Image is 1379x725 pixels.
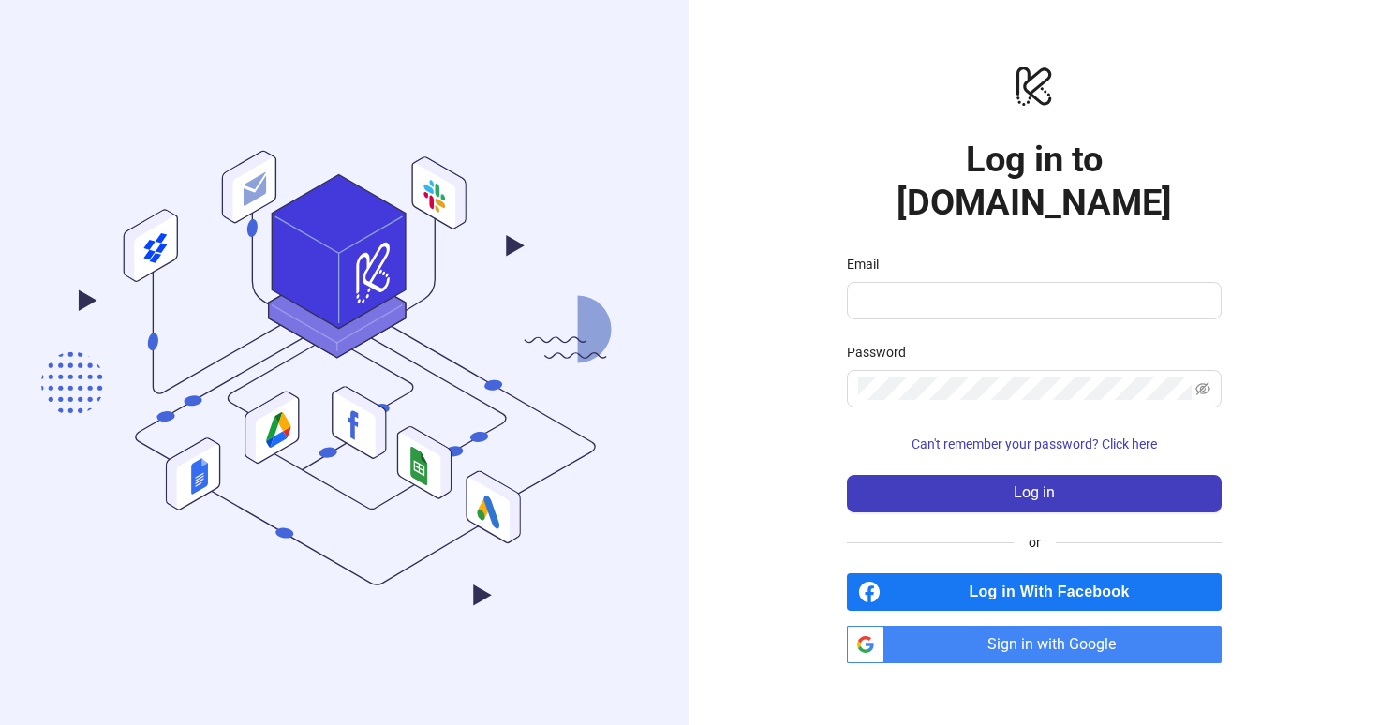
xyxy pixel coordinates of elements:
span: or [1014,532,1056,553]
button: Can't remember your password? Click here [847,430,1222,460]
span: Sign in with Google [892,626,1222,663]
span: eye-invisible [1195,381,1210,396]
input: Email [858,289,1207,312]
a: Sign in with Google [847,626,1222,663]
span: Can't remember your password? Click here [912,436,1157,451]
label: Email [847,254,891,274]
span: Log in With Facebook [888,573,1222,611]
span: Log in [1014,484,1055,501]
a: Log in With Facebook [847,573,1222,611]
h1: Log in to [DOMAIN_NAME] [847,138,1222,224]
label: Password [847,342,918,362]
button: Log in [847,475,1222,512]
a: Can't remember your password? Click here [847,436,1222,451]
input: Password [858,377,1192,400]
